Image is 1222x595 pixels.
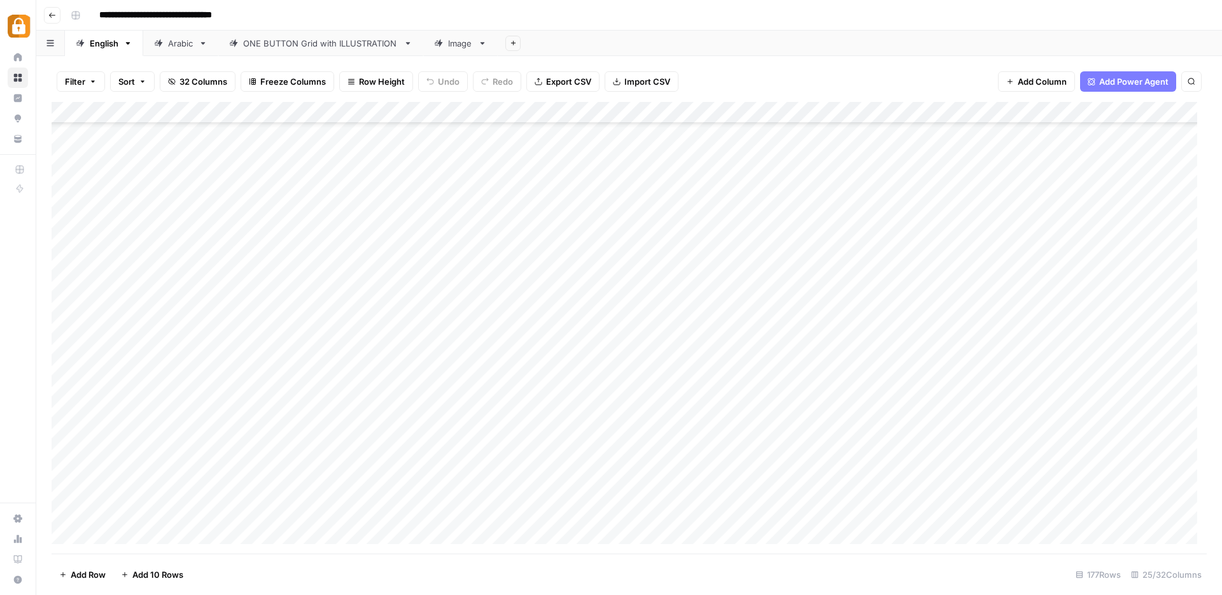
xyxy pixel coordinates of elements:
[113,564,191,585] button: Add 10 Rows
[110,71,155,92] button: Sort
[8,68,28,88] a: Browse
[546,75,591,88] span: Export CSV
[1080,71,1176,92] button: Add Power Agent
[526,71,600,92] button: Export CSV
[8,88,28,108] a: Insights
[132,568,183,581] span: Add 10 Rows
[65,75,85,88] span: Filter
[143,31,218,56] a: Arabic
[418,71,468,92] button: Undo
[1126,564,1207,585] div: 25/32 Columns
[160,71,235,92] button: 32 Columns
[473,71,521,92] button: Redo
[71,568,106,581] span: Add Row
[218,31,423,56] a: ONE BUTTON Grid with ILLUSTRATION
[8,529,28,549] a: Usage
[118,75,135,88] span: Sort
[1071,564,1126,585] div: 177 Rows
[243,37,398,50] div: ONE BUTTON Grid with ILLUSTRATION
[423,31,498,56] a: Image
[8,549,28,570] a: Learning Hub
[8,570,28,590] button: Help + Support
[448,37,473,50] div: Image
[8,108,28,129] a: Opportunities
[52,564,113,585] button: Add Row
[493,75,513,88] span: Redo
[359,75,405,88] span: Row Height
[65,31,143,56] a: English
[8,47,28,68] a: Home
[438,75,460,88] span: Undo
[260,75,326,88] span: Freeze Columns
[241,71,334,92] button: Freeze Columns
[179,75,227,88] span: 32 Columns
[8,10,28,42] button: Workspace: Adzz
[998,71,1075,92] button: Add Column
[168,37,193,50] div: Arabic
[1018,75,1067,88] span: Add Column
[339,71,413,92] button: Row Height
[8,129,28,149] a: Your Data
[605,71,678,92] button: Import CSV
[8,15,31,38] img: Adzz Logo
[1099,75,1169,88] span: Add Power Agent
[624,75,670,88] span: Import CSV
[57,71,105,92] button: Filter
[90,37,118,50] div: English
[8,508,28,529] a: Settings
